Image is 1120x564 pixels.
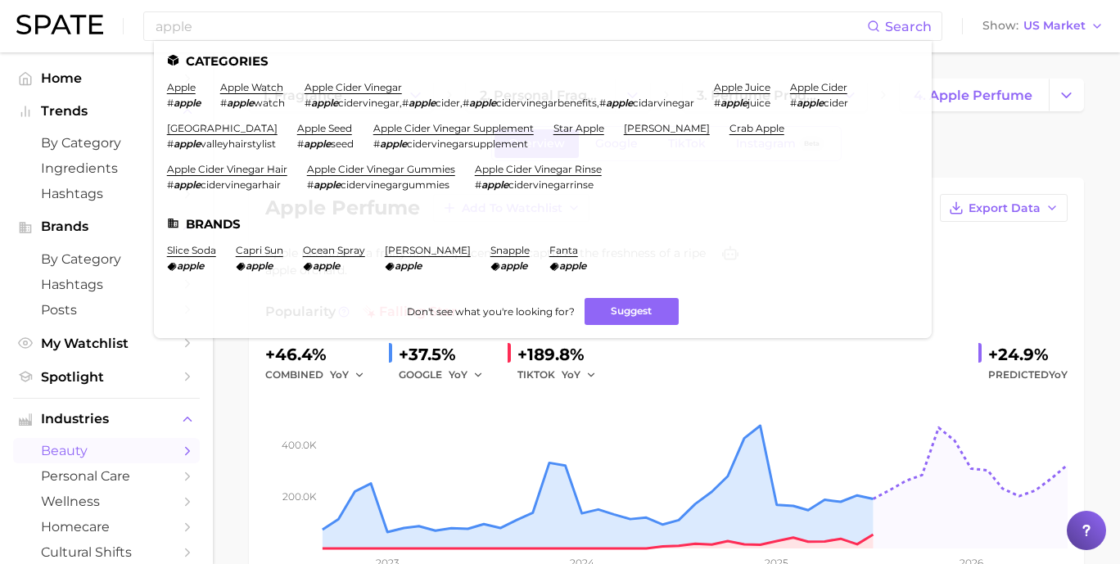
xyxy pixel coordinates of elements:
em: apple [380,138,407,150]
div: +46.4% [265,341,376,368]
a: apple watch [220,81,283,93]
span: Hashtags [41,186,172,201]
span: # [307,178,314,191]
span: # [373,138,380,150]
span: wellness [41,494,172,509]
span: # [599,97,606,109]
em: apple [409,97,436,109]
em: apple [304,138,331,150]
span: Predicted [988,365,1068,385]
span: # [305,97,311,109]
span: Home [41,70,172,86]
span: # [790,97,797,109]
a: Hashtags [13,272,200,297]
a: apple cider vinegar rinse [475,163,602,175]
em: apple [395,259,422,272]
span: Trends [41,104,172,119]
em: apple [311,97,338,109]
span: # [167,178,174,191]
a: crab apple [729,122,784,134]
a: apple cider vinegar supplement [373,122,534,134]
li: Categories [167,54,919,68]
em: apple [174,97,201,109]
span: by Category [41,135,172,151]
span: cidarvinegar [633,97,694,109]
button: Trends [13,99,200,124]
span: YoY [562,368,580,381]
span: watch [254,97,285,109]
em: apple [469,97,496,109]
a: star apple [553,122,604,134]
a: apple seed [297,122,352,134]
em: apple [177,259,204,272]
span: Posts [41,302,172,318]
span: # [167,97,174,109]
div: +24.9% [988,341,1068,368]
a: apple cider [790,81,847,93]
button: Change Category [1049,79,1084,111]
a: My Watchlist [13,331,200,356]
input: Search here for a brand, industry, or ingredient [154,12,867,40]
button: Brands [13,214,200,239]
div: +189.8% [517,341,607,368]
a: Posts [13,297,200,323]
a: ocean spray [303,244,365,256]
div: +37.5% [399,341,495,368]
span: # [402,97,409,109]
span: cultural shifts [41,544,172,560]
span: cidervinegarbenefits [496,97,597,109]
a: 4. apple perfume [900,79,1049,111]
span: # [167,138,174,150]
span: homecare [41,519,172,535]
button: YoY [449,365,484,385]
span: Show [982,21,1018,30]
div: TIKTOK [517,365,607,385]
span: cider [436,97,460,109]
span: cidervinegargummies [341,178,449,191]
button: Export Data [940,194,1068,222]
span: US Market [1023,21,1086,30]
span: cider [824,97,848,109]
span: My Watchlist [41,336,172,351]
span: Spotlight [41,369,172,385]
button: ShowUS Market [978,16,1108,37]
a: apple cider vinegar [305,81,402,93]
span: by Category [41,251,172,267]
a: Hashtags [13,181,200,206]
em: apple [606,97,633,109]
span: Export Data [969,201,1041,215]
a: beauty [13,438,200,463]
div: combined [265,365,376,385]
span: juice [747,97,770,109]
em: apple [246,259,273,272]
em: apple [313,259,340,272]
button: Suggest [585,298,679,325]
em: apple [314,178,341,191]
span: YoY [1049,368,1068,381]
span: # [475,178,481,191]
span: YoY [330,368,349,381]
a: [PERSON_NAME] [624,122,710,134]
a: wellness [13,489,200,514]
span: Search [885,19,932,34]
button: YoY [562,365,597,385]
button: Industries [13,407,200,431]
span: # [297,138,304,150]
em: apple [174,138,201,150]
span: Brands [41,219,172,234]
span: personal care [41,468,172,484]
a: apple cider vinegar gummies [307,163,455,175]
a: Spotlight [13,364,200,390]
a: by Category [13,246,200,272]
span: # [463,97,469,109]
span: cidervinegarhair [201,178,281,191]
a: [PERSON_NAME] [385,244,471,256]
a: fanta [549,244,578,256]
a: Ingredients [13,156,200,181]
span: Hashtags [41,277,172,292]
span: seed [331,138,354,150]
a: apple cider vinegar hair [167,163,287,175]
a: apple [167,81,196,93]
span: valleyhairstylist [201,138,276,150]
a: personal care [13,463,200,489]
